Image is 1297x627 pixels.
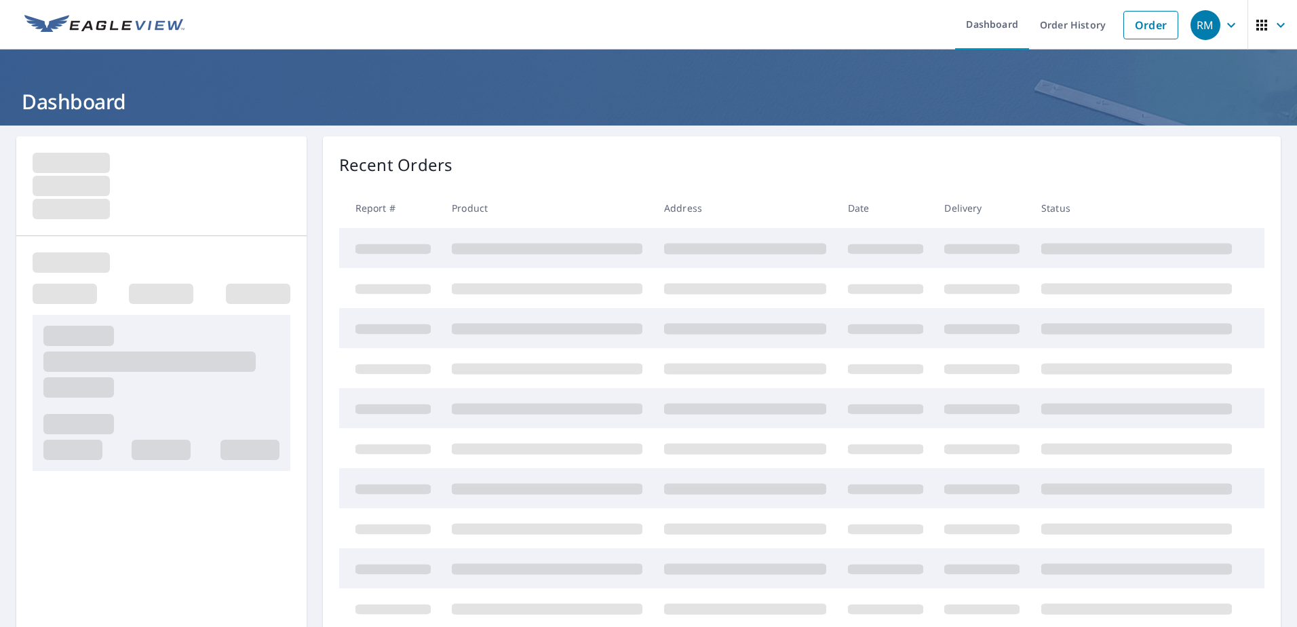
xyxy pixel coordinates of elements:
p: Recent Orders [339,153,453,177]
th: Status [1030,188,1243,228]
th: Report # [339,188,442,228]
div: RM [1190,10,1220,40]
a: Order [1123,11,1178,39]
img: EV Logo [24,15,185,35]
th: Address [653,188,837,228]
th: Date [837,188,934,228]
th: Product [441,188,653,228]
h1: Dashboard [16,88,1281,115]
th: Delivery [933,188,1030,228]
